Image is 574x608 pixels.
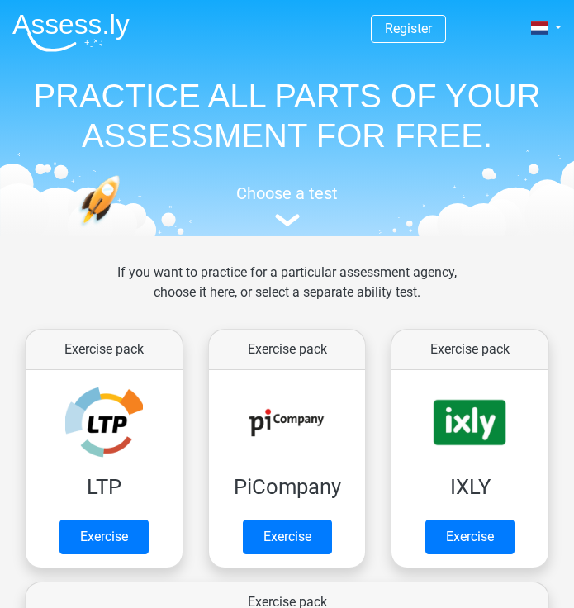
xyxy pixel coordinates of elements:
img: exercise [78,175,166,283]
a: Choose a test [12,183,562,227]
div: If you want to practice for a particular assessment agency, choose it here, or select a separate ... [104,263,470,322]
a: Register [385,21,432,36]
a: Exercise [243,520,332,554]
a: Exercise [425,520,515,554]
h1: PRACTICE ALL PARTS OF YOUR ASSESSMENT FOR FREE. [12,76,562,155]
img: Assessly [12,13,130,52]
a: Exercise [59,520,149,554]
img: Assessment [275,214,300,226]
h5: Choose a test [12,183,562,203]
